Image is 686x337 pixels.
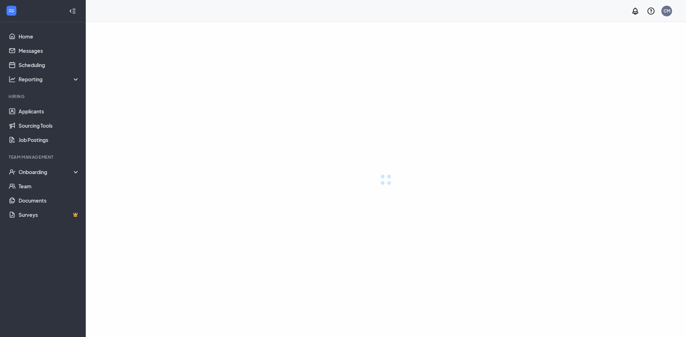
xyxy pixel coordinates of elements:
[19,29,80,44] a: Home
[9,168,16,175] svg: UserCheck
[19,58,80,72] a: Scheduling
[19,208,80,222] a: SurveysCrown
[647,7,655,15] svg: QuestionInfo
[69,7,76,15] svg: Collapse
[19,168,80,175] div: Onboarding
[19,104,80,118] a: Applicants
[9,76,16,83] svg: Analysis
[19,179,80,193] a: Team
[19,44,80,58] a: Messages
[663,8,670,14] div: CM
[9,93,78,99] div: Hiring
[9,154,78,160] div: Team Management
[19,76,80,83] div: Reporting
[8,7,15,14] svg: WorkstreamLogo
[19,193,80,208] a: Documents
[631,7,640,15] svg: Notifications
[19,118,80,133] a: Sourcing Tools
[19,133,80,147] a: Job Postings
